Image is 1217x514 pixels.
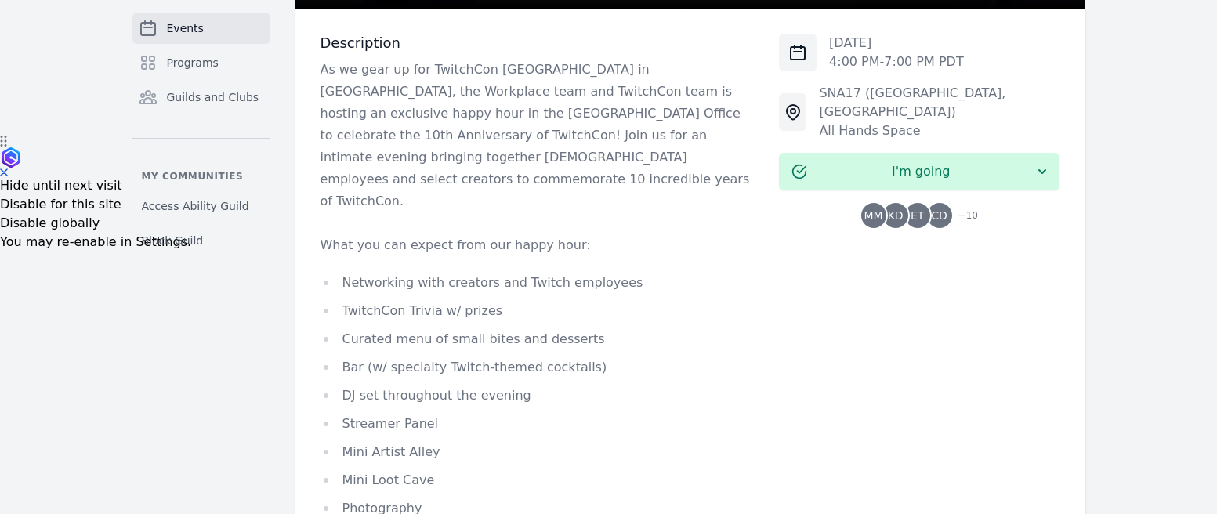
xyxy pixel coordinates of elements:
[819,121,1059,140] div: All Hands Space
[167,20,204,36] span: Events
[321,385,755,407] li: DJ set throughout the evening
[321,34,755,52] h3: Description
[321,357,755,378] li: Bar (w/ specialty Twitch-themed cocktails)
[167,55,219,71] span: Programs
[779,153,1059,190] button: I'm going
[321,413,755,435] li: Streamer Panel
[819,84,1059,121] div: SNA17 ([GEOGRAPHIC_DATA], [GEOGRAPHIC_DATA])
[167,89,259,105] span: Guilds and Clubs
[132,170,270,183] p: My communities
[949,206,978,228] span: + 10
[132,13,270,44] a: Events
[321,441,755,463] li: Mini Artist Alley
[132,81,270,113] a: Guilds and Clubs
[829,52,964,71] p: 4:00 PM - 7:00 PM PDT
[829,34,964,52] p: [DATE]
[132,13,270,255] nav: Sidebar
[931,210,947,221] span: CD
[911,210,924,221] span: ET
[321,328,755,350] li: Curated menu of small bites and desserts
[321,59,755,212] p: As we gear up for TwitchCon [GEOGRAPHIC_DATA] in [GEOGRAPHIC_DATA], the Workplace team and Twitch...
[321,469,755,491] li: Mini Loot Cave
[864,210,883,221] span: MM
[142,233,204,248] span: Black Guild
[132,192,270,220] a: Access Ability Guild
[888,210,904,221] span: KD
[321,272,755,294] li: Networking with creators and Twitch employees
[321,300,755,322] li: TwitchCon Trivia w/ prizes
[132,47,270,78] a: Programs
[132,226,270,255] a: Black Guild
[142,198,249,214] span: Access Ability Guild
[807,162,1034,181] span: I'm going
[321,234,755,256] p: What you can expect from our happy hour:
